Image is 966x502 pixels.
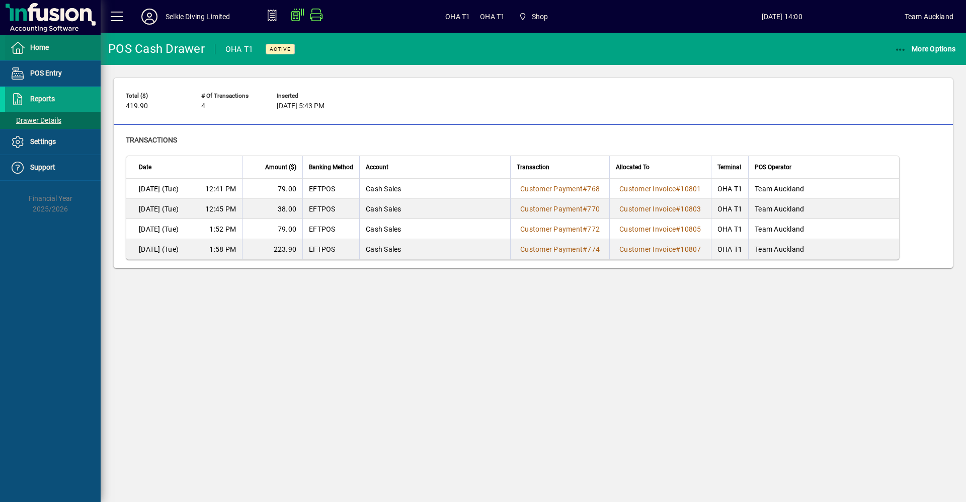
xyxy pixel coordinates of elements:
td: 223.90 [242,239,302,259]
td: EFTPOS [302,219,359,239]
span: # [583,225,587,233]
a: Customer Payment#768 [517,183,603,194]
span: [DATE] (Tue) [139,244,179,254]
div: Team Auckland [905,9,953,25]
td: Team Auckland [748,219,899,239]
a: Customer Payment#774 [517,244,603,255]
span: Transactions [126,136,177,144]
td: OHA T1 [711,199,749,219]
span: Terminal [717,162,741,173]
span: # [676,245,680,253]
td: 79.00 [242,179,302,199]
span: 10801 [680,185,701,193]
span: Amount ($) [265,162,296,173]
div: Selkie Diving Limited [166,9,230,25]
span: OHA T1 [445,9,470,25]
span: 770 [587,205,600,213]
span: POS Operator [755,162,791,173]
span: Shop [532,9,548,25]
span: 1:52 PM [209,224,236,234]
span: 772 [587,225,600,233]
td: EFTPOS [302,199,359,219]
span: Inserted [277,93,337,99]
span: 12:45 PM [205,204,236,214]
span: # of Transactions [201,93,262,99]
span: # [676,185,680,193]
span: 10805 [680,225,701,233]
a: Customer Invoice#10807 [616,244,705,255]
span: Customer Invoice [619,225,676,233]
span: Customer Invoice [619,205,676,213]
span: Transaction [517,162,549,173]
div: OHA T1 [225,41,254,57]
span: 12:41 PM [205,184,236,194]
td: Cash Sales [359,239,510,259]
span: Customer Payment [520,185,583,193]
td: OHA T1 [711,239,749,259]
td: 38.00 [242,199,302,219]
a: Support [5,155,101,180]
span: # [583,205,587,213]
span: Banking Method [309,162,353,173]
td: Team Auckland [748,199,899,219]
a: POS Entry [5,61,101,86]
span: # [676,205,680,213]
span: [DATE] 5:43 PM [277,102,325,110]
span: Total ($) [126,93,186,99]
a: Drawer Details [5,112,101,129]
span: Reports [30,95,55,103]
span: More Options [895,45,956,53]
td: EFTPOS [302,179,359,199]
span: OHA T1 [480,9,505,25]
span: Customer Payment [520,245,583,253]
td: Cash Sales [359,199,510,219]
button: More Options [892,40,958,58]
span: Drawer Details [10,116,61,124]
span: 774 [587,245,600,253]
td: 79.00 [242,219,302,239]
a: Customer Invoice#10801 [616,183,705,194]
span: Customer Invoice [619,245,676,253]
span: Customer Invoice [619,185,676,193]
td: Team Auckland [748,179,899,199]
span: 1:58 PM [209,244,236,254]
span: Date [139,162,151,173]
span: POS Entry [30,69,62,77]
td: EFTPOS [302,239,359,259]
span: [DATE] (Tue) [139,184,179,194]
span: Home [30,43,49,51]
span: 419.90 [126,102,148,110]
span: Active [270,46,291,52]
a: Customer Payment#770 [517,203,603,214]
span: # [676,225,680,233]
span: [DATE] (Tue) [139,204,179,214]
span: 768 [587,185,600,193]
td: OHA T1 [711,179,749,199]
span: # [583,185,587,193]
span: # [583,245,587,253]
a: Customer Payment#772 [517,224,603,235]
span: 10807 [680,245,701,253]
td: Cash Sales [359,179,510,199]
span: Shop [515,8,552,26]
td: Team Auckland [748,239,899,259]
td: Cash Sales [359,219,510,239]
span: [DATE] (Tue) [139,224,179,234]
a: Home [5,35,101,60]
span: Customer Payment [520,205,583,213]
a: Settings [5,129,101,155]
div: POS Cash Drawer [108,41,205,57]
span: Settings [30,137,56,146]
button: Profile [133,8,166,26]
span: Support [30,163,55,171]
a: Customer Invoice#10805 [616,224,705,235]
span: [DATE] 14:00 [660,9,905,25]
span: Account [366,162,388,173]
span: 4 [201,102,205,110]
span: Allocated To [616,162,650,173]
span: Customer Payment [520,225,583,233]
a: Customer Invoice#10803 [616,203,705,214]
span: 10803 [680,205,701,213]
td: OHA T1 [711,219,749,239]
